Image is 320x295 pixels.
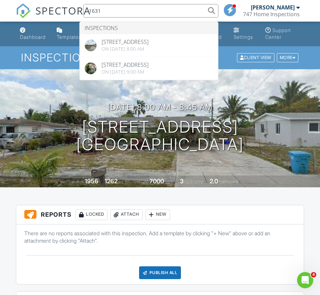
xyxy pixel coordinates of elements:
div: [PERSON_NAME] [251,4,295,11]
p: There are no reports associated with this inspection. Add a template by clicking "+ New" above or... [24,230,295,245]
div: Attach [110,209,143,220]
div: 1262 [105,178,117,185]
div: Settings [234,34,253,40]
a: Dashboard [17,24,49,44]
a: Settings [231,24,257,44]
div: 1956 [85,178,98,185]
span: bathrooms [219,179,238,184]
div: 2.0 [210,178,218,185]
span: sq. ft. [118,179,128,184]
h1: [STREET_ADDRESS] [GEOGRAPHIC_DATA] [76,118,244,154]
span: SPECTORA [35,3,91,18]
a: SPECTORA [16,9,91,23]
h1: Inspection Details [21,52,299,63]
span: Lot Size [134,179,149,184]
div: Client View [237,53,274,62]
img: cover.jpg [85,62,97,74]
div: On [DATE] 8:00 am [102,46,149,52]
div: Templates [57,34,81,40]
div: [STREET_ADDRESS] [102,39,149,45]
div: 3 [180,178,184,185]
span: bedrooms [185,179,203,184]
input: Search everything... [83,4,218,18]
span: 4 [311,272,316,277]
h3: Reports [16,205,303,224]
div: Dashboard [20,34,46,40]
div: Support Center [265,27,291,40]
a: Client View [236,55,276,60]
a: Templates [54,24,84,44]
div: New [145,209,170,220]
a: Support Center [263,24,302,44]
div: Locked [76,209,108,220]
li: Inspections [80,22,218,34]
div: On [DATE] 9:00 am [102,69,149,75]
h3: [DATE] 8:00 am - 8:45 am [107,103,213,112]
div: 747 Home Inspections [243,11,300,18]
div: Publish All [139,266,181,279]
div: More [277,53,299,62]
span: Built [76,179,84,184]
span: sq.ft. [165,179,174,184]
iframe: Intercom live chat [297,272,313,288]
img: streetview [85,39,97,51]
div: [STREET_ADDRESS] [102,62,149,68]
img: The Best Home Inspection Software - Spectora [16,3,31,18]
div: 7000 [150,178,164,185]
